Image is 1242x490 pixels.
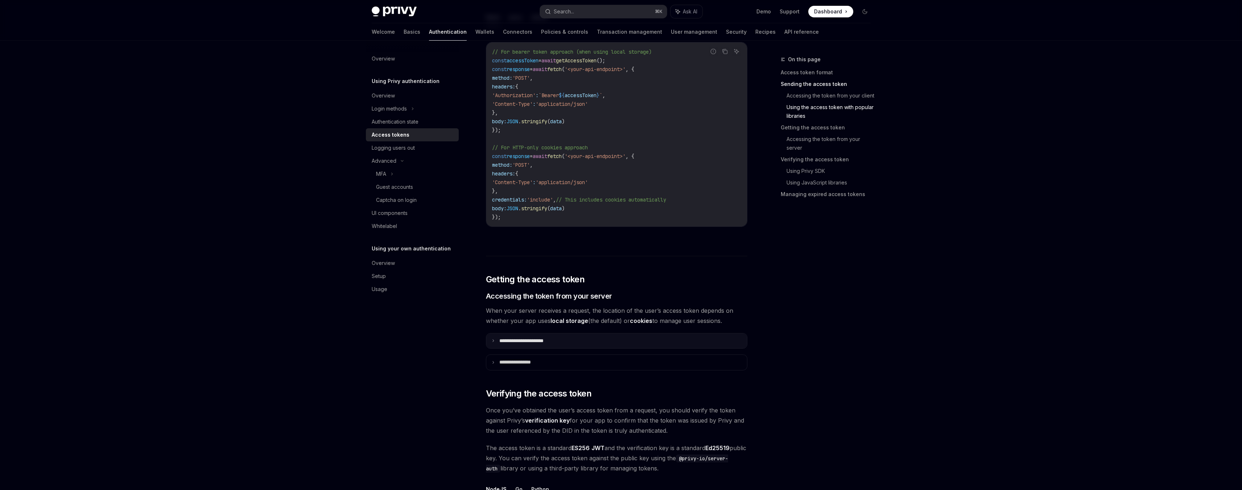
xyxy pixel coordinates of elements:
span: }); [492,127,501,133]
span: { [515,83,518,90]
span: '<your-api-endpoint>' [565,153,626,159]
strong: verification key [525,417,570,424]
div: UI components [372,209,408,217]
span: Once you’ve obtained the user’s access token from a request, you should verify the token against ... [486,405,747,436]
a: Usage [366,283,459,296]
div: Usage [372,285,387,294]
span: accessToken [507,57,539,64]
h5: Using Privy authentication [372,77,440,86]
a: Captcha on login [366,194,459,207]
div: Setup [372,272,386,281]
span: 'include' [527,196,553,203]
code: @privy-io/server-auth [486,454,728,473]
a: Whitelabel [366,220,459,233]
a: Using the access token with popular libraries [787,101,876,122]
button: Search...⌘K [540,5,667,18]
a: Support [780,8,800,15]
span: const [492,66,507,72]
button: Copy the contents from the code block [720,47,730,56]
span: response [507,153,530,159]
span: 'Content-Type' [492,179,533,186]
span: await [533,66,547,72]
span: , { [626,66,634,72]
span: = [530,153,533,159]
span: '<your-api-endpoint>' [565,66,626,72]
div: Guest accounts [376,183,413,191]
span: ) [562,118,565,125]
span: ( [547,118,550,125]
span: 'application/json' [536,179,588,186]
a: JWT [591,444,605,452]
a: Demo [756,8,771,15]
a: Dashboard [808,6,853,17]
span: , [530,162,533,168]
strong: cookies [630,317,652,324]
span: body: [492,205,507,212]
span: 'Content-Type' [492,101,533,107]
a: Using JavaScript libraries [787,177,876,188]
a: Connectors [503,23,532,41]
span: : [536,92,539,99]
span: Verifying the access token [486,388,591,399]
a: User management [671,23,717,41]
span: const [492,57,507,64]
span: // For HTTP-only cookies approach [492,144,588,151]
div: Logging users out [372,144,415,152]
a: Transaction management [597,23,662,41]
a: Basics [404,23,420,41]
span: } [597,92,599,99]
a: Policies & controls [541,23,588,41]
a: Wallets [475,23,494,41]
div: Login methods [372,104,407,113]
a: ES256 [572,444,590,452]
span: 'POST' [512,162,530,168]
div: Overview [372,54,395,63]
button: Report incorrect code [709,47,718,56]
span: 'Authorization' [492,92,536,99]
span: JSON [507,205,518,212]
span: { [515,170,518,177]
span: = [539,57,541,64]
a: Managing expired access tokens [781,188,876,200]
span: ` [599,92,602,99]
a: Setup [366,270,459,283]
span: 'POST' [512,75,530,81]
a: Ed25519 [705,444,730,452]
div: Whitelabel [372,222,397,231]
span: ( [547,205,550,212]
a: Authentication state [366,115,459,128]
a: Welcome [372,23,395,41]
span: , { [626,153,634,159]
span: ) [562,205,565,212]
button: Ask AI [670,5,702,18]
span: ⌘ K [655,9,663,14]
span: credentials: [492,196,527,203]
a: Overview [366,52,459,65]
span: . [518,205,521,212]
span: getAccessToken [556,57,597,64]
div: MFA [376,170,386,178]
img: dark logo [372,7,417,17]
span: // This includes cookies automatically [556,196,666,203]
a: UI components [366,207,459,220]
span: = [530,66,533,72]
span: On this page [788,55,821,64]
span: 'application/json' [536,101,588,107]
span: const [492,153,507,159]
a: Getting the access token [781,122,876,133]
span: data [550,118,562,125]
span: ( [562,153,565,159]
a: Logging users out [366,141,459,154]
a: Verifying the access token [781,154,876,165]
a: Access token format [781,67,876,78]
span: Dashboard [814,8,842,15]
span: , [530,75,533,81]
span: headers: [492,170,515,177]
button: Toggle dark mode [859,6,871,17]
span: stringify [521,205,547,212]
span: Getting the access token [486,274,585,285]
span: When your server receives a request, the location of the user’s access token depends on whether y... [486,306,747,326]
a: Sending the access token [781,78,876,90]
a: Security [726,23,747,41]
div: Search... [554,7,574,16]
